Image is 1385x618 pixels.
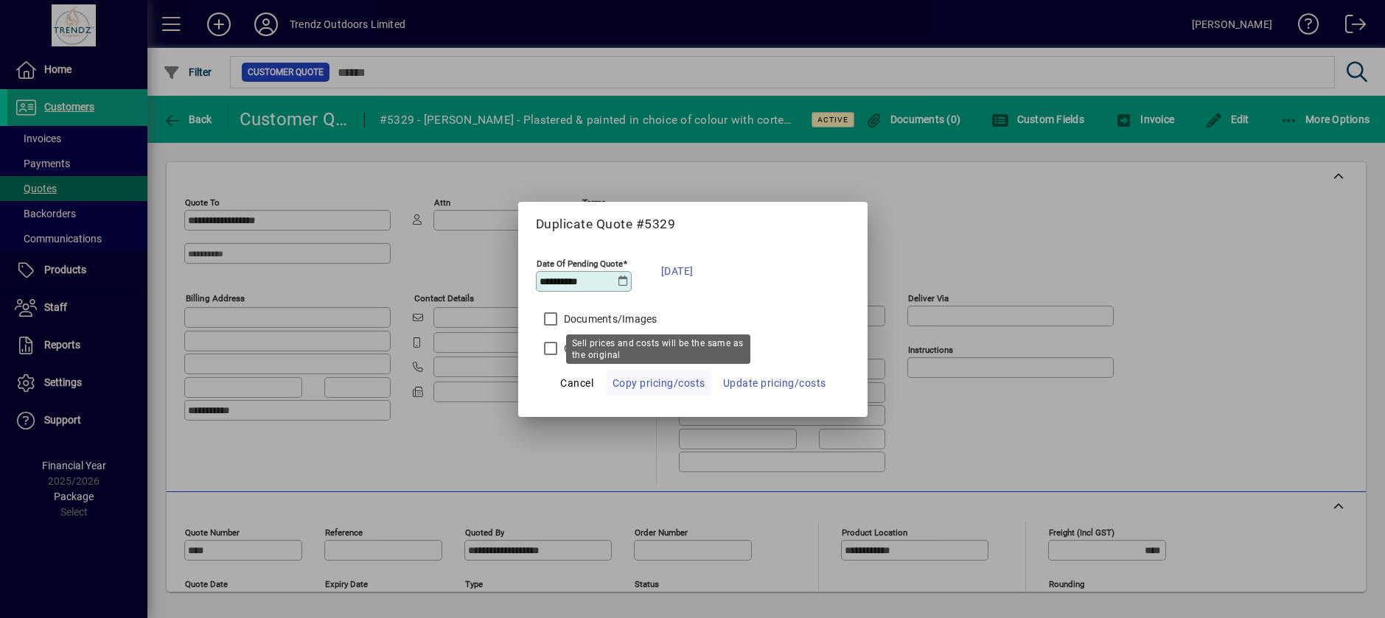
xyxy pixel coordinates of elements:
span: Cancel [560,374,593,392]
button: [DATE] [654,253,701,289]
span: [DATE] [661,262,694,280]
span: Update pricing/costs [723,374,826,392]
button: Update pricing/costs [717,370,832,396]
button: Cancel [554,370,601,396]
span: Copy pricing/costs [613,374,705,392]
div: Sell prices and costs will be the same as the original [566,334,750,364]
mat-label: Date Of Pending Quote [537,258,623,268]
label: Documents/Images [561,312,657,326]
h5: Duplicate Quote #5329 [536,217,850,232]
button: Copy pricing/costs [607,370,711,396]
